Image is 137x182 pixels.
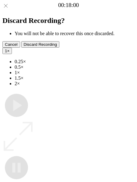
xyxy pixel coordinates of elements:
[5,49,7,53] span: 1
[58,2,79,9] a: 00:18:00
[15,70,135,75] li: 1×
[2,48,12,54] button: 1×
[2,16,135,25] h2: Discard Recording?
[2,41,20,48] button: Cancel
[15,31,135,36] li: You will not be able to recover this once discarded.
[15,75,135,81] li: 1.5×
[15,64,135,70] li: 0.5×
[15,59,135,64] li: 0.25×
[21,41,60,48] button: Discard Recording
[15,81,135,86] li: 2×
